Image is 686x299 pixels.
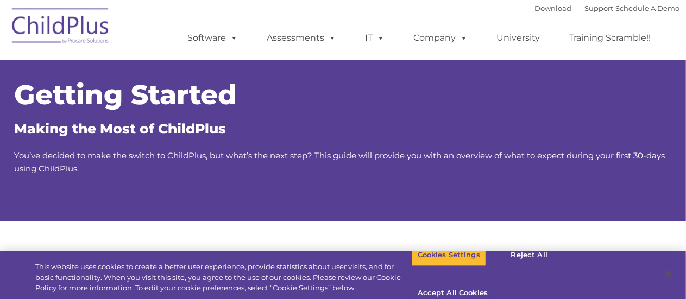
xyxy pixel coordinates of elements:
[486,27,551,49] a: University
[585,4,614,12] a: Support
[535,4,572,12] a: Download
[256,27,348,49] a: Assessments
[403,27,479,49] a: Company
[35,262,412,294] div: This website uses cookies to create a better user experience, provide statistics about user visit...
[15,78,237,111] span: Getting Started
[177,27,249,49] a: Software
[7,1,115,55] img: ChildPlus by Procare Solutions
[616,4,680,12] a: Schedule A Demo
[495,244,563,266] button: Reject All
[355,27,396,49] a: IT
[15,120,226,137] span: Making the Most of ChildPlus
[535,4,680,12] font: |
[15,150,665,174] span: You’ve decided to make the switch to ChildPlus, but what’s the next step? This guide will provide...
[657,262,681,286] button: Close
[412,244,486,266] button: Cookies Settings
[558,27,662,49] a: Training Scramble!!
